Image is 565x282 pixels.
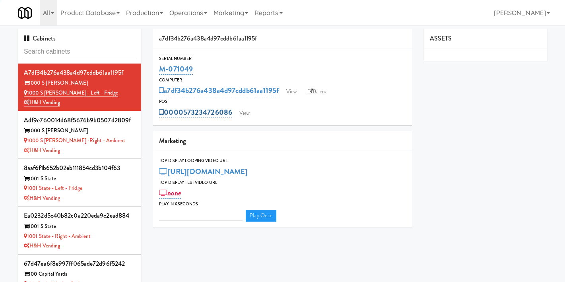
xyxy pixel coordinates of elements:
a: 1000 S [PERSON_NAME] -Right - Ambient [24,137,125,144]
a: Play Once [246,210,276,222]
a: View [282,86,301,98]
div: 1001 S State [24,174,135,184]
div: a7df34b276a438a4d97cddb61aa1195f [24,67,135,79]
input: Search cabinets [24,44,135,59]
div: Computer [159,76,406,84]
div: Top Display Looping Video Url [159,157,406,165]
li: a7df34b276a438a4d97cddb61aa1195f1000 S [PERSON_NAME] 1000 S [PERSON_NAME] - Left - FridgeH&H Vending [18,64,141,111]
a: H&H Vending [24,242,60,249]
div: 8aaf6f1b652b02eb111854cd3b104f63 [24,162,135,174]
li: adf9e760014d68f5676b9b0507d2809f1000 S [PERSON_NAME] 1000 S [PERSON_NAME] -Right - AmbientH&H Ven... [18,111,141,159]
div: 1001 S State [24,222,135,232]
a: M-071049 [159,64,193,75]
div: 1000 S [PERSON_NAME] [24,78,135,88]
div: 67d47ea6f8e997ff065ade72d96f5242 [24,258,135,270]
a: 1001 State - Left - Fridge [24,184,82,192]
div: Top Display Test Video Url [159,179,406,187]
div: ea0232d5c40b82c0a220eda9c2ead884 [24,210,135,222]
div: 100 Capital Yards [24,269,135,279]
a: 0000573234726086 [159,107,232,118]
div: POS [159,98,406,106]
a: none [159,187,181,199]
a: [URL][DOMAIN_NAME] [159,166,248,177]
div: Serial Number [159,55,406,63]
li: ea0232d5c40b82c0a220eda9c2ead8841001 S State 1001 State - Right - AmbientH&H Vending [18,207,141,254]
span: ASSETS [430,34,452,43]
span: Cabinets [24,34,56,43]
div: Play in X seconds [159,200,406,208]
a: Balena [304,86,332,98]
a: H&H Vending [24,194,60,202]
div: a7df34b276a438a4d97cddb61aa1195f [153,29,412,49]
a: H&H Vending [24,99,60,106]
a: 1000 S [PERSON_NAME] - Left - Fridge [24,89,118,97]
a: H&H Vending [24,147,60,154]
div: adf9e760014d68f5676b9b0507d2809f [24,114,135,126]
a: 1001 State - Right - Ambient [24,232,91,240]
a: a7df34b276a438a4d97cddb61aa1195f [159,85,279,96]
div: 1000 S [PERSON_NAME] [24,126,135,136]
li: 8aaf6f1b652b02eb111854cd3b104f631001 S State 1001 State - Left - FridgeH&H Vending [18,159,141,207]
span: Marketing [159,136,186,145]
a: View [235,107,254,119]
img: Micromart [18,6,32,20]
